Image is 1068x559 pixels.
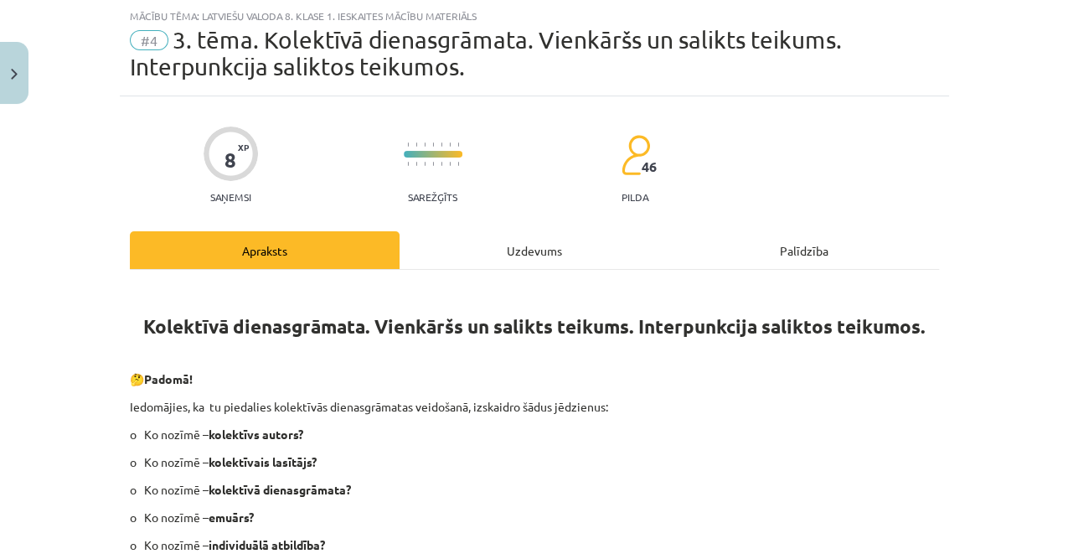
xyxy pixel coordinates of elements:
p: pilda [622,191,648,203]
div: Mācību tēma: Latviešu valoda 8. klase 1. ieskaites mācību materiāls [130,10,939,22]
img: icon-short-line-57e1e144782c952c97e751825c79c345078a6d821885a25fce030b3d8c18986b.svg [407,162,409,166]
img: icon-short-line-57e1e144782c952c97e751825c79c345078a6d821885a25fce030b3d8c18986b.svg [441,142,442,147]
span: 3. tēma. Kolektīvā dienasgrāmata. Vienkāršs un salikts teikums. Interpunkcija saliktos teikumos. [130,26,842,80]
img: icon-short-line-57e1e144782c952c97e751825c79c345078a6d821885a25fce030b3d8c18986b.svg [441,162,442,166]
img: icon-short-line-57e1e144782c952c97e751825c79c345078a6d821885a25fce030b3d8c18986b.svg [457,142,459,147]
div: Uzdevums [400,231,669,269]
div: Palīdzība [669,231,939,269]
div: Apraksts [130,231,400,269]
img: icon-close-lesson-0947bae3869378f0d4975bcd49f059093ad1ed9edebbc8119c70593378902aed.svg [11,69,18,80]
p: 🤔 [130,370,939,388]
p: Iedomājies, ka tu piedalies kolektīvās dienasgrāmatas veidošanā, izskaidro šādus jēdzienus: [130,398,939,416]
img: icon-short-line-57e1e144782c952c97e751825c79c345078a6d821885a25fce030b3d8c18986b.svg [415,162,417,166]
img: students-c634bb4e5e11cddfef0936a35e636f08e4e9abd3cc4e673bd6f9a4125e45ecb1.svg [621,134,650,176]
b: individuālā atbildība? [209,537,325,552]
strong: kolektīvs autors? [209,427,303,442]
p: o Ko nozīmē – [130,509,939,526]
b: kolektīvā dienasgrāmata? [209,482,351,497]
img: icon-short-line-57e1e144782c952c97e751825c79c345078a6d821885a25fce030b3d8c18986b.svg [449,162,451,166]
img: icon-short-line-57e1e144782c952c97e751825c79c345078a6d821885a25fce030b3d8c18986b.svg [415,142,417,147]
img: icon-short-line-57e1e144782c952c97e751825c79c345078a6d821885a25fce030b3d8c18986b.svg [424,162,426,166]
span: #4 [130,30,168,50]
b: Padomā! [144,371,193,386]
img: icon-short-line-57e1e144782c952c97e751825c79c345078a6d821885a25fce030b3d8c18986b.svg [432,142,434,147]
p: o Ko nozīmē – [130,453,939,471]
p: Saņemsi [204,191,258,203]
div: 8 [224,148,236,172]
b: emuārs? [209,510,254,525]
p: o Ko nozīmē – [130,481,939,499]
span: 46 [642,159,657,174]
img: icon-short-line-57e1e144782c952c97e751825c79c345078a6d821885a25fce030b3d8c18986b.svg [449,142,451,147]
p: o Ko nozīmē – [130,536,939,554]
p: o Ko nozīmē – [130,426,939,443]
b: kolektīvais lasītājs? [209,454,317,469]
span: XP [238,142,249,152]
b: Kolektīvā dienasgrāmata. Vienkāršs un salikts teikums. Interpunkcija saliktos teikumos. [143,314,926,339]
img: icon-short-line-57e1e144782c952c97e751825c79c345078a6d821885a25fce030b3d8c18986b.svg [457,162,459,166]
img: icon-short-line-57e1e144782c952c97e751825c79c345078a6d821885a25fce030b3d8c18986b.svg [407,142,409,147]
img: icon-short-line-57e1e144782c952c97e751825c79c345078a6d821885a25fce030b3d8c18986b.svg [424,142,426,147]
img: icon-short-line-57e1e144782c952c97e751825c79c345078a6d821885a25fce030b3d8c18986b.svg [432,162,434,166]
p: Sarežģīts [408,191,457,203]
